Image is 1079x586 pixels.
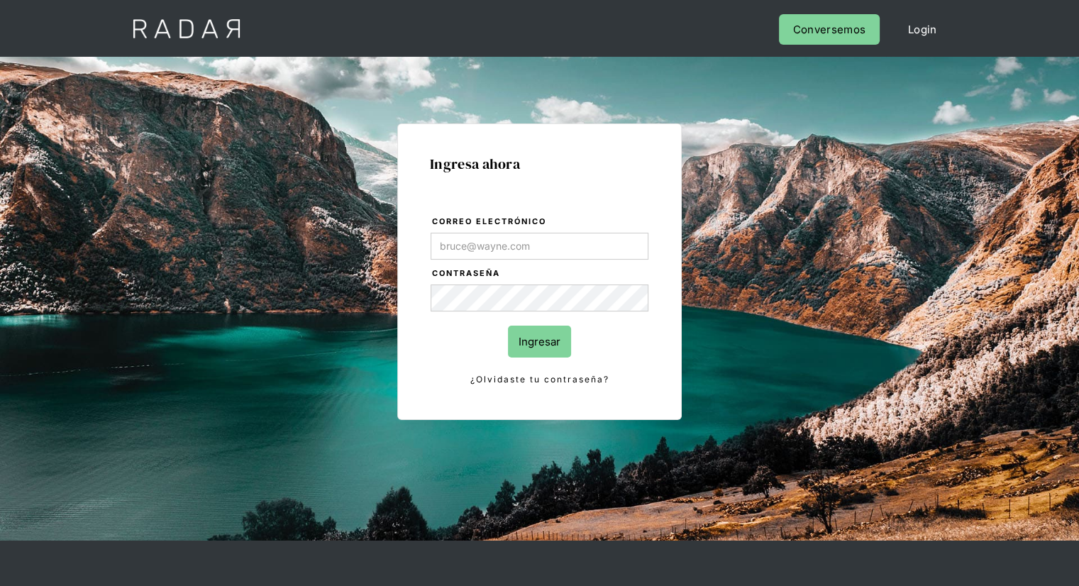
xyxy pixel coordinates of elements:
[430,214,649,387] form: Login Form
[430,156,649,172] h1: Ingresa ahora
[779,14,880,45] a: Conversemos
[431,372,648,387] a: ¿Olvidaste tu contraseña?
[894,14,951,45] a: Login
[432,267,648,281] label: Contraseña
[431,233,648,260] input: bruce@wayne.com
[508,326,571,358] input: Ingresar
[432,215,648,229] label: Correo electrónico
